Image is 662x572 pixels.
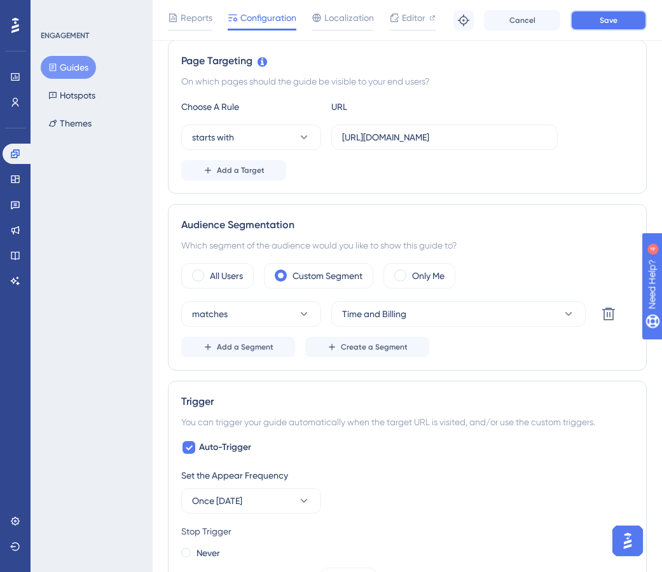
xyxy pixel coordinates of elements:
label: Custom Segment [293,268,362,283]
span: Editor [402,10,425,25]
span: Add a Target [217,165,265,175]
label: All Users [210,268,243,283]
button: Save [570,10,647,31]
div: Choose A Rule [181,99,321,114]
label: Never [197,545,220,561]
button: Time and Billing [331,301,586,327]
div: ENGAGEMENT [41,31,89,41]
span: Create a Segment [341,342,408,352]
div: URL [331,99,471,114]
span: matches [192,306,228,322]
div: Page Targeting [181,53,633,69]
button: Add a Target [181,160,286,180]
div: Audience Segmentation [181,217,633,233]
span: Localization [324,10,374,25]
div: 4 [88,6,92,17]
div: You can trigger your guide automatically when the target URL is visited, and/or use the custom tr... [181,414,633,430]
span: Need Help? [30,3,79,18]
button: Add a Segment [181,337,295,357]
button: Guides [41,56,96,79]
input: yourwebsite.com/path [342,130,547,144]
div: On which pages should the guide be visible to your end users? [181,74,633,89]
button: Cancel [484,10,560,31]
div: Set the Appear Frequency [181,468,633,483]
span: Configuration [240,10,296,25]
button: Create a Segment [305,337,429,357]
span: Add a Segment [217,342,273,352]
button: Hotspots [41,84,103,107]
span: Cancel [509,15,535,25]
button: Once [DATE] [181,488,321,514]
button: Themes [41,112,99,135]
div: Which segment of the audience would you like to show this guide to? [181,238,633,253]
label: Only Me [412,268,445,283]
div: Trigger [181,394,633,409]
span: starts with [192,130,234,145]
span: Once [DATE] [192,493,242,508]
button: matches [181,301,321,327]
span: Reports [181,10,212,25]
div: Stop Trigger [181,524,633,539]
button: starts with [181,125,321,150]
span: Auto-Trigger [199,440,251,455]
iframe: UserGuiding AI Assistant Launcher [609,522,647,560]
span: Save [600,15,617,25]
span: Time and Billing [342,306,406,322]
